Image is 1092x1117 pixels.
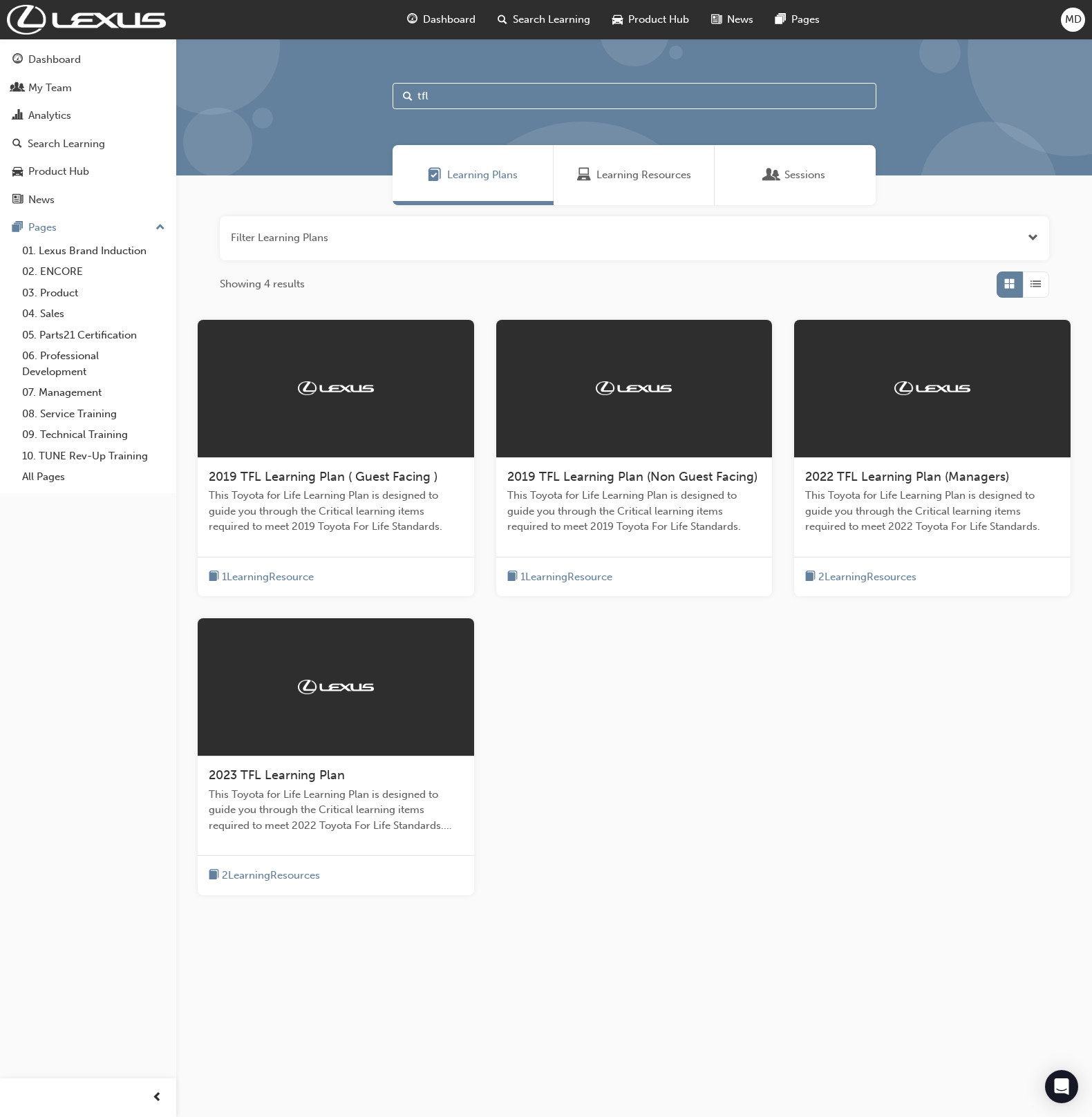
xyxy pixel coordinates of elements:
a: Trak2019 TFL Learning Plan ( Guest Facing )This Toyota for Life Learning Plan is designed to guid... [198,320,474,597]
input: Search... [393,83,876,109]
div: Dashboard [28,52,81,68]
a: guage-iconDashboard [396,6,487,34]
span: 2019 TFL Learning Plan ( Guest Facing ) [209,469,437,484]
div: Search Learning [28,136,105,152]
span: up-icon [156,219,165,237]
span: Search [403,88,413,104]
span: This Toyota for Life Learning Plan is designed to guide you through the Critical learning items r... [209,488,463,535]
span: guage-icon [12,54,23,66]
a: news-iconNews [700,6,764,34]
span: 2019 TFL Learning Plan (Non Guest Facing) [507,469,757,484]
a: 08. Service Training [17,403,171,425]
a: 02. ENCORE [17,261,171,283]
span: This Toyota for Life Learning Plan is designed to guide you through the Critical learning items r... [805,488,1060,535]
span: car-icon [612,11,623,28]
span: people-icon [12,82,23,95]
img: Trak [298,381,374,395]
span: chart-icon [12,110,23,122]
span: Search Learning [513,12,590,28]
a: Trak2022 TFL Learning Plan (Managers)This Toyota for Life Learning Plan is designed to guide you ... [794,320,1071,597]
a: My Team [6,75,171,101]
img: Trak [298,680,374,694]
a: Learning ResourcesLearning Resources [554,145,715,205]
div: News [28,192,55,208]
span: 2023 TFL Learning Plan [209,767,345,783]
span: 2022 TFL Learning Plan (Managers) [805,469,1009,484]
button: book-icon2LearningResources [209,867,320,884]
a: search-iconSearch Learning [487,6,601,34]
span: car-icon [12,166,23,178]
span: search-icon [498,11,507,28]
span: Learning Resources [596,167,691,183]
a: pages-iconPages [764,6,831,34]
a: Dashboard [6,47,171,73]
span: prev-icon [152,1089,162,1107]
span: search-icon [12,138,22,151]
span: Dashboard [423,12,476,28]
a: Learning PlansLearning Plans [393,145,554,205]
span: book-icon [805,569,816,586]
div: Analytics [28,108,71,124]
span: List [1030,276,1041,292]
a: 06. Professional Development [17,345,171,382]
span: News [727,12,753,28]
span: guage-icon [407,11,417,28]
a: All Pages [17,466,171,488]
a: Trak2023 TFL Learning PlanThis Toyota for Life Learning Plan is designed to guide you through the... [198,618,474,895]
span: book-icon [209,569,219,586]
a: Analytics [6,103,171,128]
span: pages-icon [12,222,23,234]
a: Search Learning [6,131,171,157]
span: Product Hub [628,12,689,28]
a: car-iconProduct Hub [601,6,700,34]
span: book-icon [507,569,518,586]
span: This Toyota for Life Learning Plan is designed to guide you through the Critical learning items r... [209,787,463,834]
a: Trak2019 TFL Learning Plan (Non Guest Facing)This Toyota for Life Learning Plan is designed to gu... [496,320,773,597]
button: Open the filter [1028,230,1038,246]
span: MD [1065,12,1082,28]
button: book-icon1LearningResource [507,569,612,586]
div: My Team [28,80,72,96]
span: Pages [791,12,820,28]
button: DashboardMy TeamAnalyticsSearch LearningProduct HubNews [6,44,171,215]
img: Trak [7,5,166,35]
button: book-icon2LearningResources [805,569,916,586]
a: 01. Lexus Brand Induction [17,240,171,262]
a: Product Hub [6,159,171,184]
button: book-icon1LearningResource [209,569,314,586]
span: 1 Learning Resource [520,569,612,585]
a: 03. Product [17,283,171,304]
a: 10. TUNE Rev-Up Training [17,446,171,467]
a: SessionsSessions [715,145,876,205]
button: Pages [6,215,171,240]
a: 05. Parts21 Certification [17,325,171,346]
span: pages-icon [775,11,786,28]
a: 04. Sales [17,303,171,325]
span: 1 Learning Resource [222,569,314,585]
span: Grid [1004,276,1015,292]
span: 2 Learning Resources [818,569,916,585]
a: 07. Management [17,382,171,403]
div: Product Hub [28,164,89,180]
span: 2 Learning Resources [222,868,320,884]
img: Trak [894,381,970,395]
span: Showing 4 results [220,276,305,292]
a: News [6,187,171,213]
div: Pages [28,220,57,236]
a: 09. Technical Training [17,424,171,446]
span: Learning Resources [577,167,591,183]
button: MD [1061,8,1085,32]
span: Sessions [784,167,825,183]
span: This Toyota for Life Learning Plan is designed to guide you through the Critical learning items r... [507,488,762,535]
img: Trak [596,381,672,395]
span: book-icon [209,867,219,884]
span: news-icon [711,11,722,28]
span: Learning Plans [447,167,518,183]
div: Open Intercom Messenger [1045,1070,1078,1103]
span: Learning Plans [428,167,442,183]
span: Sessions [765,167,779,183]
span: news-icon [12,194,23,207]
